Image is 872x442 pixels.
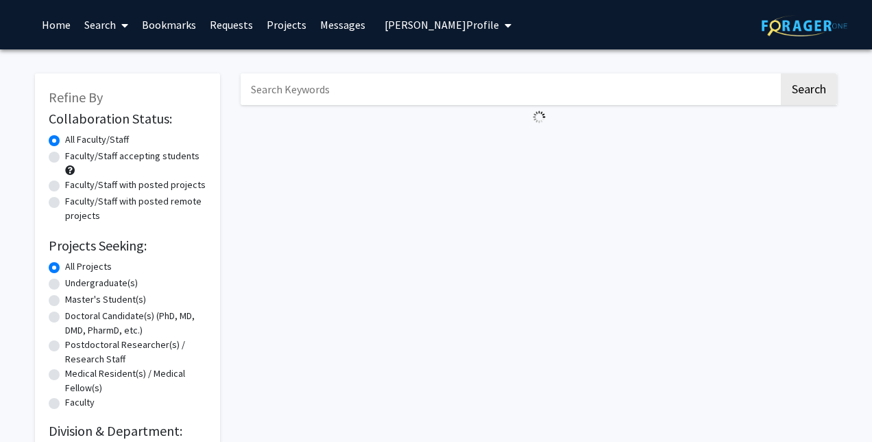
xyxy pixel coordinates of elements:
label: All Projects [65,259,112,274]
label: All Faculty/Staff [65,132,129,147]
img: Loading [527,105,551,129]
a: Search [77,1,135,49]
a: Messages [313,1,372,49]
a: Home [35,1,77,49]
a: Projects [260,1,313,49]
img: ForagerOne Logo [762,15,847,36]
label: Faculty/Staff with posted projects [65,178,206,192]
label: Faculty [65,395,95,410]
nav: Page navigation [241,129,837,161]
label: Postdoctoral Researcher(s) / Research Staff [65,338,206,367]
input: Search Keywords [241,73,779,105]
button: Search [781,73,837,105]
label: Doctoral Candidate(s) (PhD, MD, DMD, PharmD, etc.) [65,309,206,338]
label: Medical Resident(s) / Medical Fellow(s) [65,367,206,395]
h2: Division & Department: [49,423,206,439]
span: [PERSON_NAME] Profile [385,18,499,32]
label: Undergraduate(s) [65,276,138,290]
h2: Projects Seeking: [49,237,206,254]
label: Master's Student(s) [65,292,146,307]
a: Bookmarks [135,1,203,49]
a: Requests [203,1,260,49]
h2: Collaboration Status: [49,110,206,127]
label: Faculty/Staff accepting students [65,149,199,163]
span: Refine By [49,89,103,106]
label: Faculty/Staff with posted remote projects [65,194,206,223]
